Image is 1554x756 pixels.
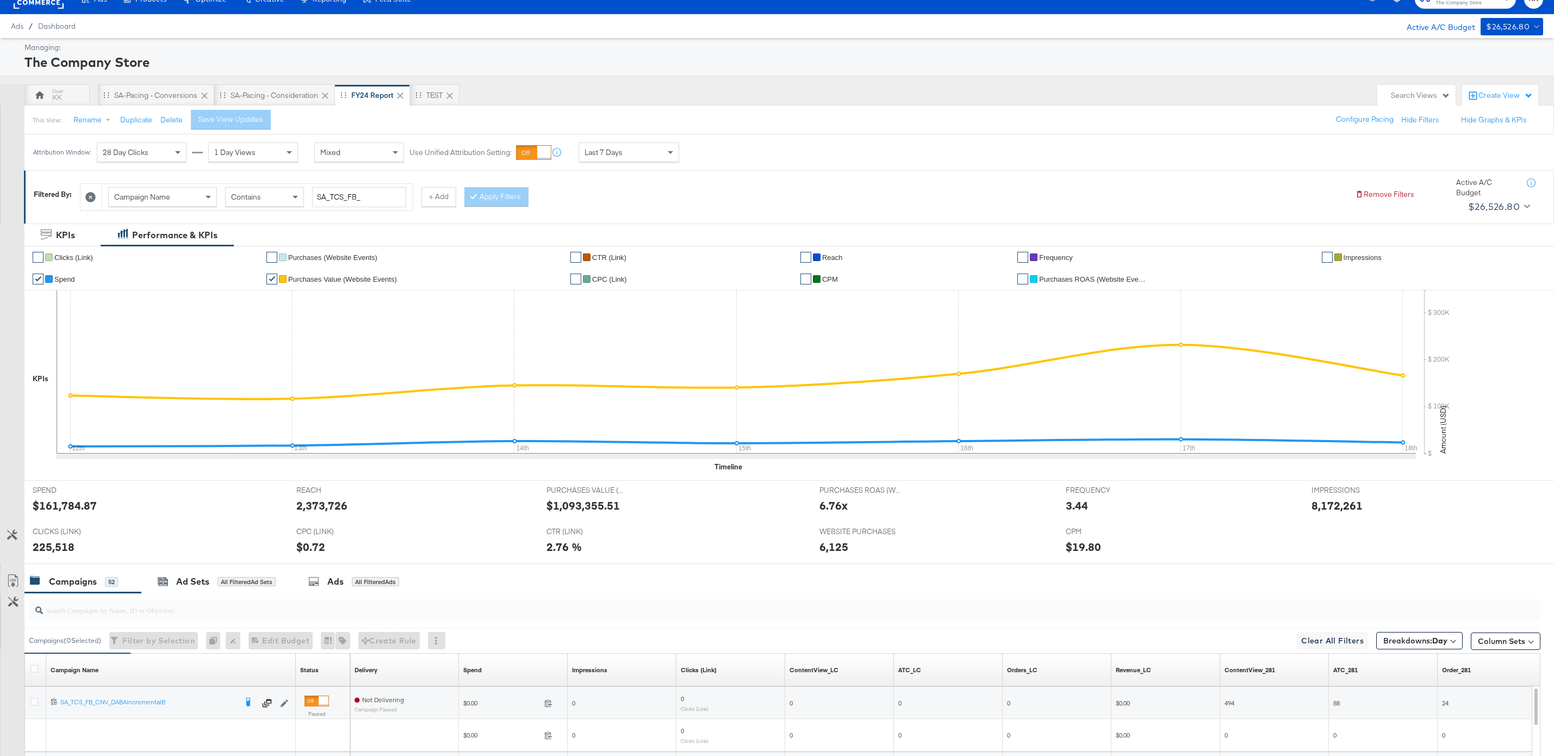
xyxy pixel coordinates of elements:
[33,539,74,555] div: 225,518
[160,115,183,125] button: Delete
[288,253,377,262] span: Purchases (Website Events)
[681,727,684,735] span: 0
[355,666,377,674] div: Delivery
[1442,699,1449,707] span: 24
[1486,20,1530,34] div: $26,526.80
[1456,177,1516,197] div: Active A/C Budget
[33,526,114,537] span: CLICKS (LINK)
[120,115,152,125] button: Duplicate
[33,116,61,125] div: This View:
[1333,731,1337,739] span: 0
[105,577,118,587] div: 52
[49,575,97,588] div: Campaigns
[11,22,23,30] span: Ads
[1224,666,1275,674] div: ContentView_281
[1383,635,1447,646] span: Breakdowns:
[34,189,72,200] div: Filtered By:
[572,666,607,674] a: The number of times your ad was served. On mobile apps an ad is counted as served the first time ...
[33,252,43,263] a: ✔
[54,275,75,283] span: Spend
[1391,90,1450,101] div: Search Views
[296,498,347,513] div: 2,373,726
[1007,666,1037,674] a: Orders_LC
[66,110,122,130] button: Rename
[176,575,209,588] div: Ad Sets
[1017,252,1028,263] a: ✔
[546,539,582,555] div: 2.76 %
[546,485,628,495] span: PURCHASES VALUE (WEBSITE EVENTS)
[572,666,607,674] div: Impressions
[409,147,512,158] label: Use Unified Attribution Setting:
[355,666,377,674] a: Reflects the ability of your Ad Campaign to achieve delivery based on ad states, schedule and bud...
[60,698,237,707] div: SA_TCS_FB_CNV_DABAIncrementalB
[1224,699,1234,707] span: 494
[463,699,540,707] span: $0.00
[60,698,237,709] a: SA_TCS_FB_CNV_DABAIncrementalB
[546,498,620,513] div: $1,093,355.51
[1478,90,1533,101] div: Create View
[1311,498,1363,513] div: 8,172,261
[570,274,581,284] a: ✔
[231,90,318,101] div: SA-Pacing - Consideration
[51,666,98,674] a: Your campaign name.
[355,707,404,712] sub: Campaign Paused
[206,632,226,649] div: 0
[33,274,43,284] a: ✔
[1066,485,1147,495] span: FREQUENCY
[463,731,540,739] span: $0.00
[822,253,843,262] span: Reach
[898,699,902,707] span: 0
[33,374,48,384] div: KPIs
[1481,18,1543,35] button: $26,526.80
[23,22,38,30] span: /
[1344,253,1382,262] span: Impressions
[312,187,406,207] input: Enter a search term
[1376,632,1463,649] button: Breakdowns:Day
[800,274,811,284] a: ✔
[300,666,319,674] div: Status
[1116,666,1151,674] a: Revenue_LC
[1464,198,1532,215] button: $26,526.80
[327,575,344,588] div: Ads
[681,738,708,744] sub: Clicks (Link)
[898,666,921,674] div: ATC_LC
[24,42,1540,53] div: Managing:
[1007,731,1010,739] span: 0
[1301,634,1364,648] span: Clear All Filters
[714,462,742,472] div: Timeline
[1322,252,1333,263] a: ✔
[681,705,708,712] sub: Clicks (Link)
[592,275,627,283] span: CPC (Link)
[266,252,277,263] a: ✔
[572,699,575,707] span: 0
[1468,199,1520,215] div: $26,526.80
[103,92,109,98] div: Drag to reorder tab
[33,485,114,495] span: SPEND
[585,147,623,157] span: Last 7 Days
[681,666,717,674] a: The number of clicks on links appearing on your ad or Page that direct people to your sites off F...
[819,526,901,537] span: WEBSITE PURCHASES
[546,526,628,537] span: CTR (LINK)
[114,90,197,101] div: SA-Pacing - Conversions
[1401,115,1439,125] button: Hide Filters
[340,92,346,98] div: Drag to reorder tab
[1007,699,1010,707] span: 0
[33,148,91,156] div: Attribution Window:
[790,699,793,707] span: 0
[790,666,838,674] div: ContentView_LC
[54,253,93,262] span: Clicks (Link)
[1066,526,1147,537] span: CPM
[898,731,902,739] span: 0
[1432,636,1447,646] b: Day
[296,485,378,495] span: REACH
[819,485,901,495] span: PURCHASES ROAS (WEBSITE EVENTS)
[38,22,76,30] a: Dashboard
[351,90,393,101] div: FY24 Report
[1116,699,1130,707] span: $0.00
[1328,110,1401,129] button: Configure Pacing
[1333,666,1358,674] div: ATC_281
[1039,275,1148,283] span: Purchases ROAS (Website Events)
[296,526,378,537] span: CPC (LINK)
